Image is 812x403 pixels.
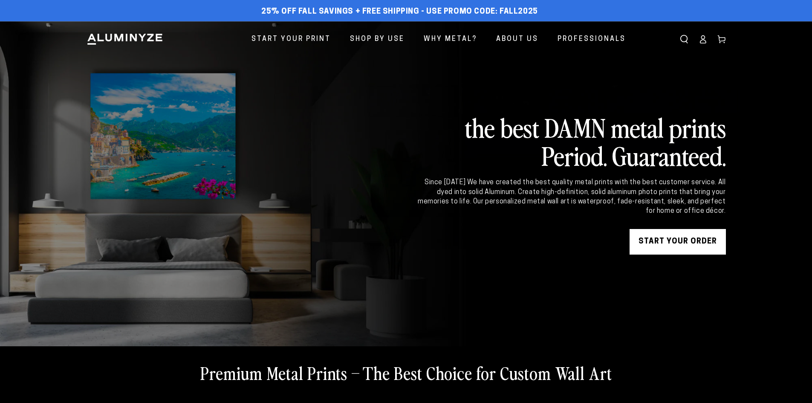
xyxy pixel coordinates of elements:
[551,28,632,51] a: Professionals
[261,7,538,17] span: 25% off FALL Savings + Free Shipping - Use Promo Code: FALL2025
[558,33,626,46] span: Professionals
[424,33,477,46] span: Why Metal?
[675,30,694,49] summary: Search our site
[245,28,337,51] a: Start Your Print
[417,28,483,51] a: Why Metal?
[496,33,538,46] span: About Us
[344,28,411,51] a: Shop By Use
[416,178,726,216] div: Since [DATE] We have created the best quality metal prints with the best customer service. All dy...
[350,33,405,46] span: Shop By Use
[630,229,726,255] a: START YOUR Order
[490,28,545,51] a: About Us
[87,33,163,46] img: Aluminyze
[251,33,331,46] span: Start Your Print
[200,362,612,384] h2: Premium Metal Prints – The Best Choice for Custom Wall Art
[416,113,726,169] h2: the best DAMN metal prints Period. Guaranteed.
